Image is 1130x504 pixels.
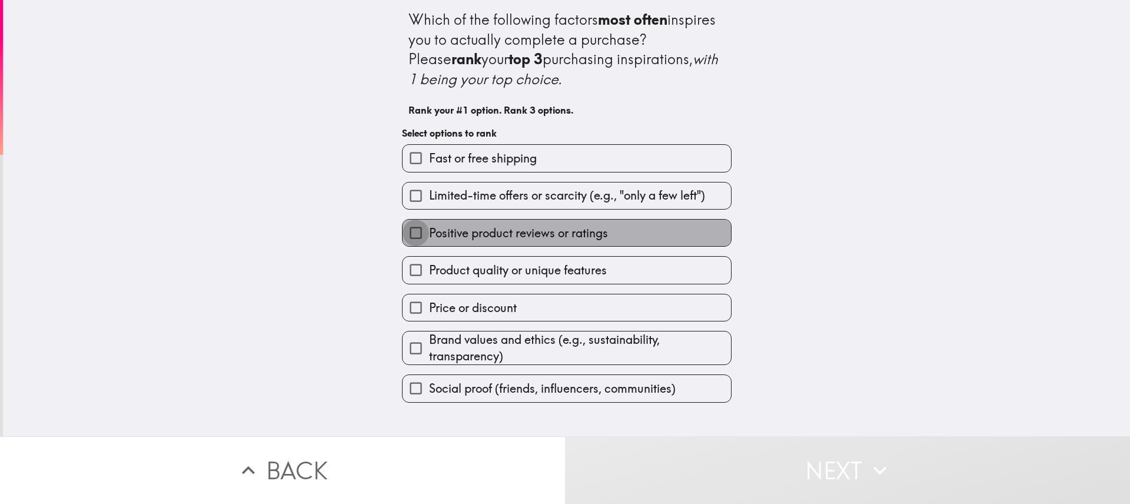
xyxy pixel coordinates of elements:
[403,294,731,321] button: Price or discount
[508,50,543,68] b: top 3
[403,331,731,364] button: Brand values and ethics (e.g., sustainability, transparency)
[403,375,731,402] button: Social proof (friends, influencers, communities)
[429,331,731,364] span: Brand values and ethics (e.g., sustainability, transparency)
[598,11,667,28] b: most often
[429,225,608,241] span: Positive product reviews or ratings
[429,380,676,397] span: Social proof (friends, influencers, communities)
[451,50,481,68] b: rank
[403,145,731,171] button: Fast or free shipping
[565,436,1130,504] button: Next
[429,150,537,167] span: Fast or free shipping
[403,220,731,246] button: Positive product reviews or ratings
[429,187,705,204] span: Limited-time offers or scarcity (e.g., "only a few left")
[403,257,731,283] button: Product quality or unique features
[402,127,732,140] h6: Select options to rank
[408,104,725,117] h6: Rank your #1 option. Rank 3 options.
[408,50,722,88] i: with 1 being your top choice.
[408,10,725,89] div: Which of the following factors inspires you to actually complete a purchase? Please your purchasi...
[429,262,607,278] span: Product quality or unique features
[403,183,731,209] button: Limited-time offers or scarcity (e.g., "only a few left")
[429,300,517,316] span: Price or discount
